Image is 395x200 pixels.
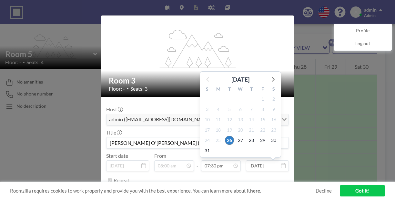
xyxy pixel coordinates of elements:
[109,85,125,92] span: Floor: -
[108,115,214,124] span: admin ([EMAIL_ADDRESS][DOMAIN_NAME])
[356,28,370,34] span: Profile
[316,188,332,194] a: Decline
[106,129,121,136] label: Title
[355,41,370,47] span: Log out
[106,153,128,159] label: Start date
[106,137,289,148] input: (No title)
[334,25,391,37] a: Profile
[127,86,129,91] span: •
[130,85,147,92] span: Seats: 3
[340,185,385,196] a: Got it!
[114,177,129,184] label: Repeat
[106,114,289,125] div: Search for option
[334,37,391,50] a: Log out
[10,188,316,194] span: Roomzilla requires cookies to work properly and provide you with the best experience. You can lea...
[160,29,236,68] g: flex-grow: 1.2;
[109,76,287,85] h2: Room 3
[154,153,166,159] label: From
[106,106,122,113] label: Host
[250,188,261,194] a: here.
[197,155,198,169] span: -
